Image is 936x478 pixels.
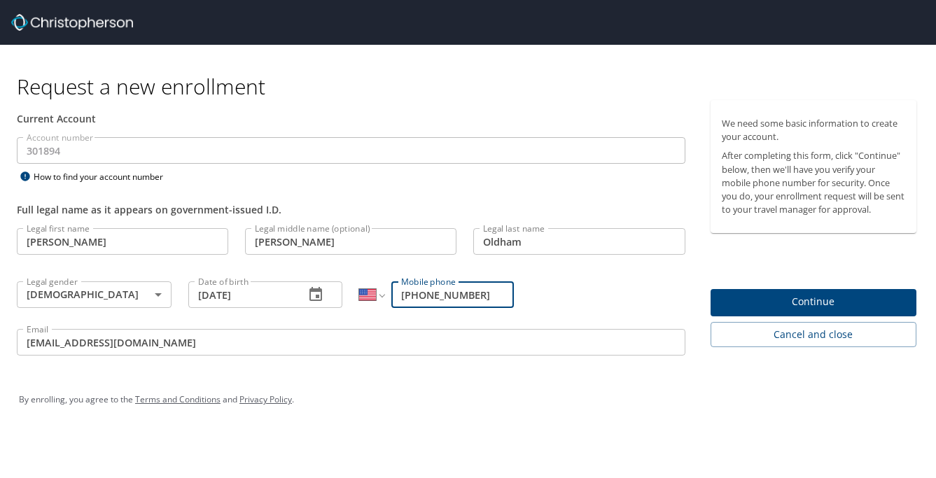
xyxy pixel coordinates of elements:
div: By enrolling, you agree to the and . [19,382,917,417]
div: [DEMOGRAPHIC_DATA] [17,281,172,308]
p: After completing this form, click "Continue" below, then we'll have you verify your mobile phone ... [722,149,905,216]
div: How to find your account number [17,168,192,185]
input: Enter phone number [391,281,514,308]
p: We need some basic information to create your account. [722,117,905,143]
button: Cancel and close [711,322,916,348]
h1: Request a new enrollment [17,73,928,100]
span: Continue [722,293,905,311]
button: Continue [711,289,916,316]
a: Terms and Conditions [135,393,221,405]
input: MM/DD/YYYY [188,281,294,308]
a: Privacy Policy [239,393,292,405]
span: Cancel and close [722,326,905,344]
div: Full legal name as it appears on government-issued I.D. [17,202,685,217]
div: Current Account [17,111,685,126]
img: cbt logo [11,14,133,31]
